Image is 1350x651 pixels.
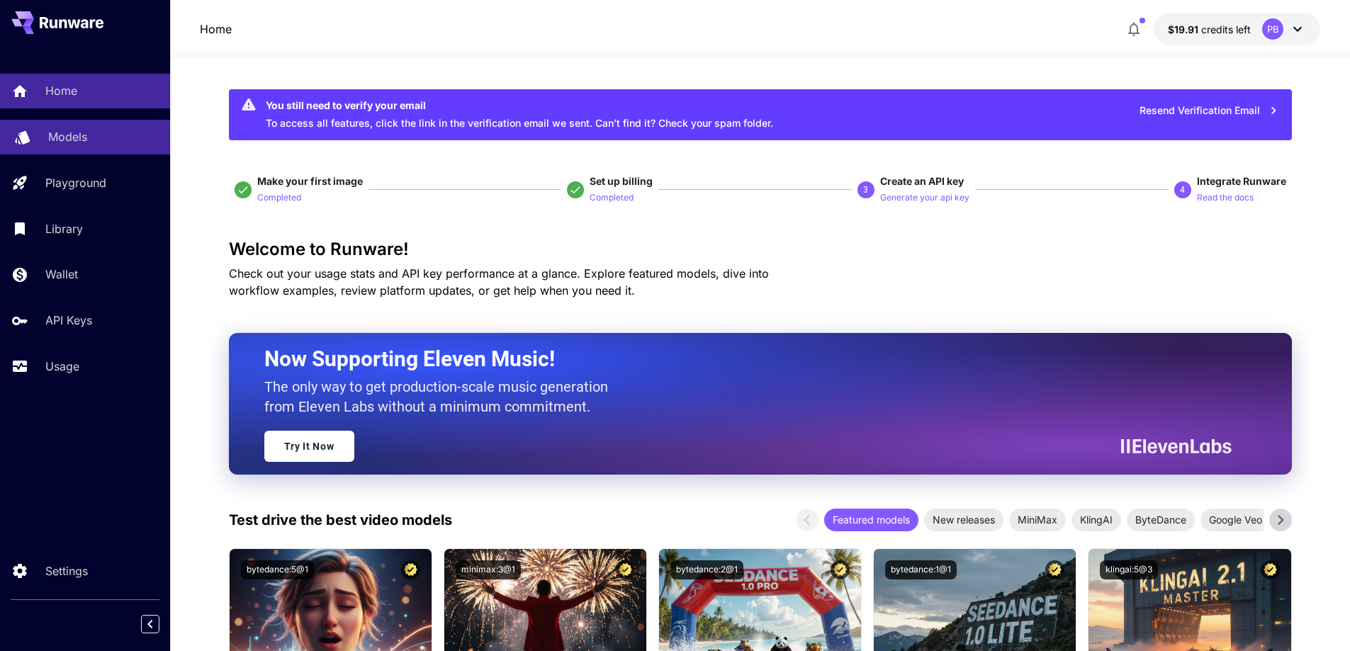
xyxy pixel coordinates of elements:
span: Check out your usage stats and API key performance at a glance. Explore featured models, dive int... [229,266,769,298]
span: MiniMax [1009,512,1066,527]
button: minimax:3@1 [456,560,521,579]
span: Integrate Runware [1197,175,1286,187]
div: $19.905 [1168,22,1251,37]
p: 4 [1180,183,1185,196]
nav: breadcrumb [200,21,232,38]
button: Certified Model – Vetted for best performance and includes a commercial license. [1261,560,1280,579]
a: Try It Now [264,431,354,462]
p: The only way to get production-scale music generation from Eleven Labs without a minimum commitment. [264,377,619,417]
button: Generate your api key [880,188,969,205]
p: Settings [45,562,88,579]
p: Models [48,128,87,145]
p: Test drive the best video models [229,509,452,531]
h2: Now Supporting Eleven Music! [264,346,1221,373]
h3: Welcome to Runware! [229,239,1292,259]
span: credits left [1201,23,1251,35]
button: Completed [590,188,634,205]
button: Resend Verification Email [1132,96,1286,125]
div: KlingAI [1071,509,1121,531]
button: Certified Model – Vetted for best performance and includes a commercial license. [1045,560,1064,579]
button: Read the docs [1197,188,1254,205]
button: bytedance:1@1 [885,560,957,579]
span: New releases [924,512,1003,527]
span: Featured models [824,512,918,527]
p: 3 [863,183,868,196]
span: Google Veo [1200,512,1271,527]
p: Generate your api key [880,191,969,205]
button: bytedance:5@1 [241,560,314,579]
button: Certified Model – Vetted for best performance and includes a commercial license. [616,560,635,579]
div: Google Veo [1200,509,1271,531]
button: Certified Model – Vetted for best performance and includes a commercial license. [401,560,420,579]
div: Featured models [824,509,918,531]
p: API Keys [45,312,92,329]
button: bytedance:2@1 [670,560,743,579]
button: Certified Model – Vetted for best performance and includes a commercial license. [831,560,850,579]
p: Usage [45,358,79,375]
div: ByteDance [1127,509,1195,531]
p: Completed [590,191,634,205]
button: Collapse sidebar [141,615,159,633]
span: Make your first image [257,175,363,187]
p: Completed [257,191,301,205]
div: New releases [924,509,1003,531]
button: klingai:5@3 [1100,560,1158,579]
p: Wallet [45,266,78,283]
p: Playground [45,174,106,191]
span: KlingAI [1071,512,1121,527]
p: Library [45,220,83,237]
div: You still need to verify your email [266,98,773,113]
p: Home [45,82,77,99]
div: Collapse sidebar [152,611,170,637]
div: PB [1262,18,1283,40]
span: ByteDance [1127,512,1195,527]
span: $19.91 [1168,23,1201,35]
div: MiniMax [1009,509,1066,531]
button: Completed [257,188,301,205]
a: Home [200,21,232,38]
div: To access all features, click the link in the verification email we sent. Can’t find it? Check yo... [266,94,773,136]
button: $19.905PB [1154,13,1320,45]
span: Set up billing [590,175,653,187]
p: Read the docs [1197,191,1254,205]
span: Create an API key [880,175,964,187]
